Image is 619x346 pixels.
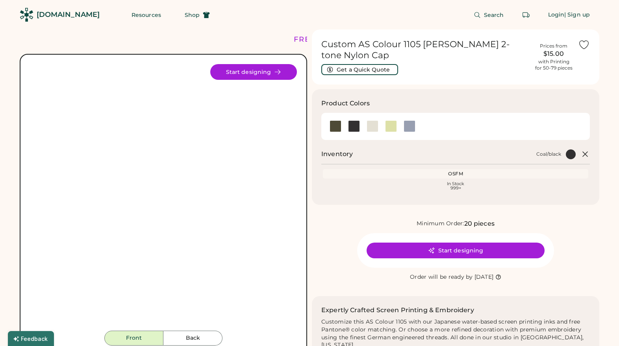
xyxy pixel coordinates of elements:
button: Shop [175,7,219,23]
div: Minimum Order: [417,220,464,228]
div: Order will be ready by [410,273,473,281]
div: | Sign up [564,11,590,19]
div: Coal/black [536,151,561,157]
span: Shop [185,12,200,18]
div: $15.00 [534,49,573,59]
div: Prices from [540,43,567,49]
button: Get a Quick Quote [321,64,398,75]
div: In Stock 999+ [324,182,587,190]
h2: Inventory [321,149,353,159]
div: FREE SHIPPING [294,34,361,45]
div: Login [548,11,565,19]
button: Start designing [367,243,545,258]
button: Back [163,331,222,346]
div: 20 pieces [464,219,495,228]
h1: Custom AS Colour 1105 [PERSON_NAME] 2-tone Nylon Cap [321,39,529,61]
div: [DATE] [474,273,494,281]
button: Resources [122,7,171,23]
button: Front [104,331,163,346]
button: Search [464,7,513,23]
div: with Printing for 50-79 pieces [535,59,573,71]
div: OSFM [324,171,587,177]
button: Retrieve an order [518,7,534,23]
img: 1105 - Coal/black Front Image [30,64,297,331]
button: Start designing [210,64,297,80]
div: 1105 Style Image [30,64,297,331]
img: Rendered Logo - Screens [20,8,33,22]
h2: Expertly Crafted Screen Printing & Embroidery [321,306,474,315]
span: Search [484,12,504,18]
h3: Product Colors [321,99,370,108]
div: [DOMAIN_NAME] [37,10,100,20]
